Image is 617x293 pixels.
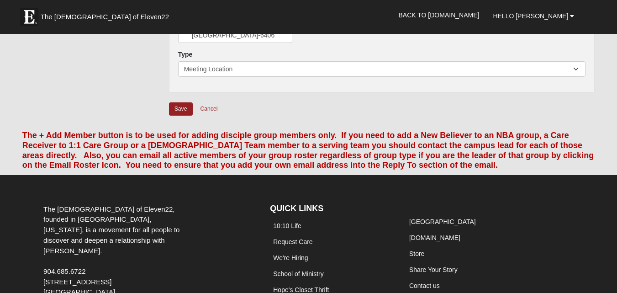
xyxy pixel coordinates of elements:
a: We're Hiring [273,254,308,261]
span: The [DEMOGRAPHIC_DATA] of Eleven22 [41,12,169,21]
a: Back to [DOMAIN_NAME] [392,4,486,27]
span: Hello [PERSON_NAME] [493,12,568,20]
a: [GEOGRAPHIC_DATA] [409,218,476,225]
a: [DOMAIN_NAME] [409,234,460,241]
a: School of Ministry [273,270,323,277]
a: Hello [PERSON_NAME] [486,5,581,27]
a: Request Care [273,238,312,245]
font: The + Add Member button is to be used for adding disciple group members only. If you need to add ... [22,131,594,170]
a: Cancel [194,102,223,116]
img: Eleven22 logo [20,8,38,26]
a: Share Your Story [409,266,458,273]
label: Type [178,50,193,59]
input: Alt+s [169,102,193,116]
a: Store [409,250,424,257]
a: 10:10 Life [273,222,301,229]
a: The [DEMOGRAPHIC_DATA] of Eleven22 [16,3,198,26]
h4: QUICK LINKS [270,204,392,214]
